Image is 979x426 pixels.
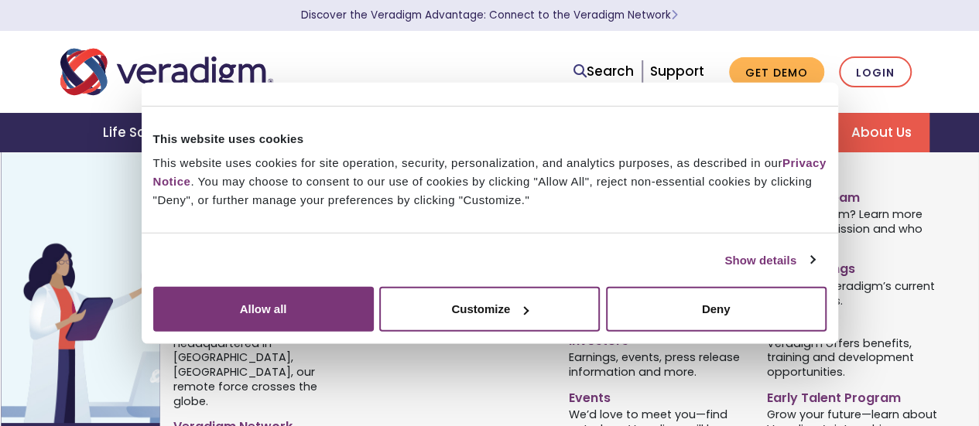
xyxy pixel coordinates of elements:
[153,154,827,210] div: This website uses cookies for site operation, security, personalization, and analytics purposes, ...
[767,278,942,308] span: View all of Veradigm’s current job openings.
[767,255,942,278] a: Job Openings
[606,287,827,332] button: Deny
[724,250,814,269] a: Show details
[153,129,827,148] div: This website uses cookies
[379,287,600,332] button: Customize
[301,8,678,22] a: Discover the Veradigm Advantage: Connect to the Veradigm NetworkLearn More
[1,152,250,423] img: Vector image of Veradigm’s Story
[153,156,827,188] a: Privacy Notice
[767,312,942,335] a: Benefits
[729,57,824,87] a: Get Demo
[650,62,704,80] a: Support
[767,384,942,407] a: Early Talent Program
[573,61,634,82] a: Search
[671,8,678,22] span: Learn More
[767,335,942,380] span: Veradigm offers benefits, training and development opportunities.
[569,384,744,407] a: Events
[832,113,929,152] a: About Us
[569,349,744,380] span: Earnings, events, press release information and more.
[839,56,912,88] a: Login
[767,184,942,206] a: Join Our Team
[153,287,374,332] button: Allow all
[84,113,213,152] a: Life Sciences
[767,206,942,251] span: Why Veradigm? Learn more about our mission and who we are.
[173,335,348,408] span: Headquartered in [GEOGRAPHIC_DATA], [GEOGRAPHIC_DATA], our remote force crosses the globe.
[60,46,273,97] img: Veradigm logo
